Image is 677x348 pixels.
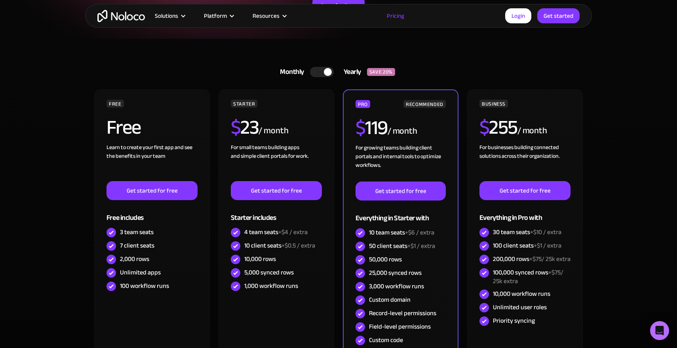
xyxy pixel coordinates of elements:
[530,226,561,238] span: +$10 / extra
[244,241,315,250] div: 10 client seats
[369,269,422,277] div: 25,000 synced rows
[356,182,446,200] a: Get started for free
[120,268,161,277] div: Unlimited apps
[377,11,414,21] a: Pricing
[479,117,517,137] h2: 255
[120,282,169,290] div: 100 workflow runs
[479,181,571,200] a: Get started for free
[281,240,315,252] span: +$0.5 / extra
[479,143,571,181] div: For businesses building connected solutions across their organization. ‍
[369,336,403,344] div: Custom code
[356,100,370,108] div: PRO
[356,118,388,138] h2: 119
[493,255,571,263] div: 200,000 rows
[106,100,124,108] div: FREE
[231,181,322,200] a: Get started for free
[369,228,434,237] div: 10 team seats
[493,316,535,325] div: Priority syncing
[493,241,561,250] div: 100 client seats
[369,242,435,250] div: 50 client seats
[369,282,424,291] div: 3,000 workflow runs
[278,226,308,238] span: +$4 / extra
[369,309,436,318] div: Record-level permissions
[505,8,531,23] a: Login
[367,68,395,76] div: SAVE 20%
[244,255,276,263] div: 10,000 rows
[356,109,365,146] span: $
[106,181,198,200] a: Get started for free
[106,143,198,181] div: Learn to create your first app and see the benefits in your team ‍
[388,125,417,138] div: / month
[517,125,547,137] div: / month
[270,66,310,78] div: Monthly
[356,144,446,182] div: For growing teams building client portals and internal tools to optimize workflows.
[106,117,141,137] h2: Free
[244,228,308,236] div: 4 team seats
[120,241,154,250] div: 7 client seats
[120,255,149,263] div: 2,000 rows
[155,11,178,21] div: Solutions
[231,117,259,137] h2: 23
[529,253,571,265] span: +$75/ 25k extra
[479,100,508,108] div: BUSINESS
[244,282,298,290] div: 1,000 workflow runs
[650,321,669,340] div: Open Intercom Messenger
[231,100,257,108] div: STARTER
[493,268,571,286] div: 100,000 synced rows
[231,143,322,181] div: For small teams building apps and simple client portals for work. ‍
[479,109,489,146] span: $
[145,11,194,21] div: Solutions
[369,295,411,304] div: Custom domain
[253,11,280,21] div: Resources
[403,100,446,108] div: RECOMMENDED
[120,228,154,236] div: 3 team seats
[369,255,402,264] div: 50,000 rows
[243,11,295,21] div: Resources
[106,200,198,226] div: Free includes
[493,289,550,298] div: 10,000 workflow runs
[97,10,145,22] a: home
[369,322,431,331] div: Field-level permissions
[204,11,227,21] div: Platform
[479,200,571,226] div: Everything in Pro with
[493,228,561,236] div: 30 team seats
[259,125,288,137] div: / month
[534,240,561,252] span: +$1 / extra
[537,8,580,23] a: Get started
[334,66,367,78] div: Yearly
[405,227,434,238] span: +$6 / extra
[407,240,435,252] span: +$1 / extra
[194,11,243,21] div: Platform
[356,200,446,226] div: Everything in Starter with
[493,303,547,312] div: Unlimited user roles
[493,267,563,287] span: +$75/ 25k extra
[231,200,322,226] div: Starter includes
[231,109,241,146] span: $
[244,268,294,277] div: 5,000 synced rows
